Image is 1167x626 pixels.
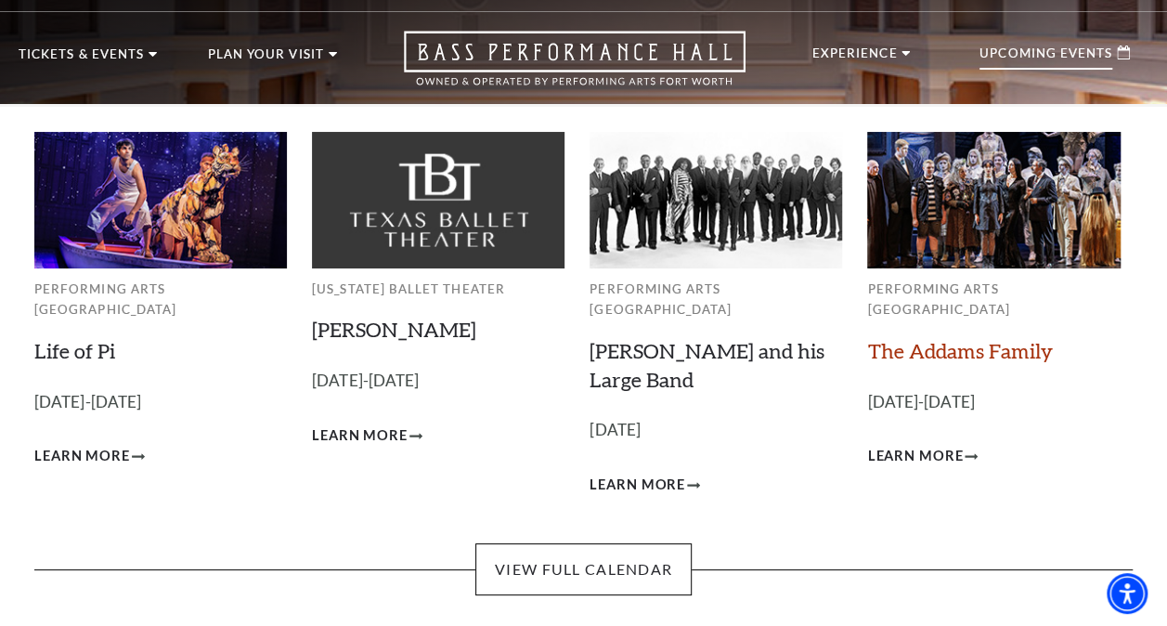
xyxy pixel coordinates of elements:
a: View Full Calendar [475,543,692,595]
p: Experience [812,47,898,70]
img: Performing Arts Fort Worth [590,132,842,267]
img: Texas Ballet Theater [312,132,564,267]
p: [DATE]-[DATE] [312,368,564,395]
p: [DATE]-[DATE] [34,389,287,416]
div: Accessibility Menu [1107,573,1148,614]
p: Performing Arts [GEOGRAPHIC_DATA] [867,279,1120,320]
p: Plan Your Visit [208,48,324,71]
p: Performing Arts [GEOGRAPHIC_DATA] [590,279,842,320]
a: [PERSON_NAME] [312,317,476,342]
p: [US_STATE] Ballet Theater [312,279,564,300]
span: Learn More [867,445,963,468]
span: Learn More [34,445,130,468]
p: Performing Arts [GEOGRAPHIC_DATA] [34,279,287,320]
p: [DATE]-[DATE] [867,389,1120,416]
p: [DATE] [590,417,842,444]
span: Learn More [312,424,408,448]
a: Learn More Lyle Lovett and his Large Band [590,474,700,497]
a: The Addams Family [867,338,1052,363]
p: Upcoming Events [979,47,1112,70]
img: Performing Arts Fort Worth [867,132,1120,267]
p: Tickets & Events [19,48,144,71]
a: Learn More Life of Pi [34,445,145,468]
a: Learn More The Addams Family [867,445,978,468]
a: Open this option [337,31,812,104]
a: Learn More Peter Pan [312,424,422,448]
span: Learn More [590,474,685,497]
img: Performing Arts Fort Worth [34,132,287,267]
a: Life of Pi [34,338,115,363]
a: [PERSON_NAME] and his Large Band [590,338,824,392]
